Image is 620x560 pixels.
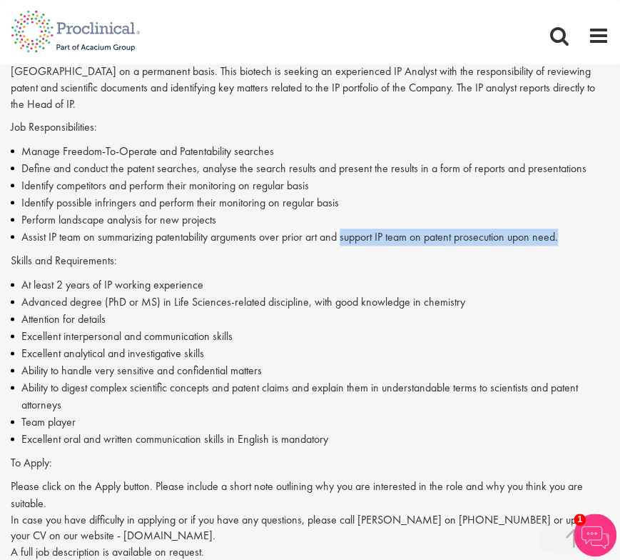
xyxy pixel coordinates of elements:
[11,177,609,194] li: Identify competitors and perform their monitoring on regular basis
[11,119,609,136] p: Job Responsibilities:
[11,253,609,269] p: Skills and Requirements:
[11,47,609,112] p: Proclinical is seeking a Intellectual Property (IP) Analyst for a clinical stage, speciality, Bio...
[11,414,609,431] li: Team player
[11,311,609,328] li: Attention for details
[11,362,609,379] li: Ability to handle very sensitive and confidential matters
[11,194,609,211] li: Identify possible infringers and perform their monitoring on regular basis
[574,514,586,526] span: 1
[11,143,609,160] li: Manage Freedom-To-Operate and Patentability searches
[11,455,609,471] p: To Apply:
[11,211,609,229] li: Perform landscape analysis for new projects
[11,345,609,362] li: Excellent analytical and investigative skills
[11,379,609,414] li: Ability to digest complex scientific concepts and patent claims and explain them in understandabl...
[574,514,616,556] img: Chatbot
[11,276,609,294] li: At least 2 years of IP working experience
[11,229,609,246] li: Assist IP team on summarizing patentability arguments over prior art and support IP team on paten...
[11,294,609,311] li: Advanced degree (PhD or MS) in Life Sciences-related discipline, with good knowledge in chemistry
[11,431,609,448] li: Excellent oral and written communication skills in English is mandatory
[11,328,609,345] li: Excellent interpersonal and communication skills
[11,160,609,177] li: Define and conduct the patent searches, analyse the search results and present the results in a f...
